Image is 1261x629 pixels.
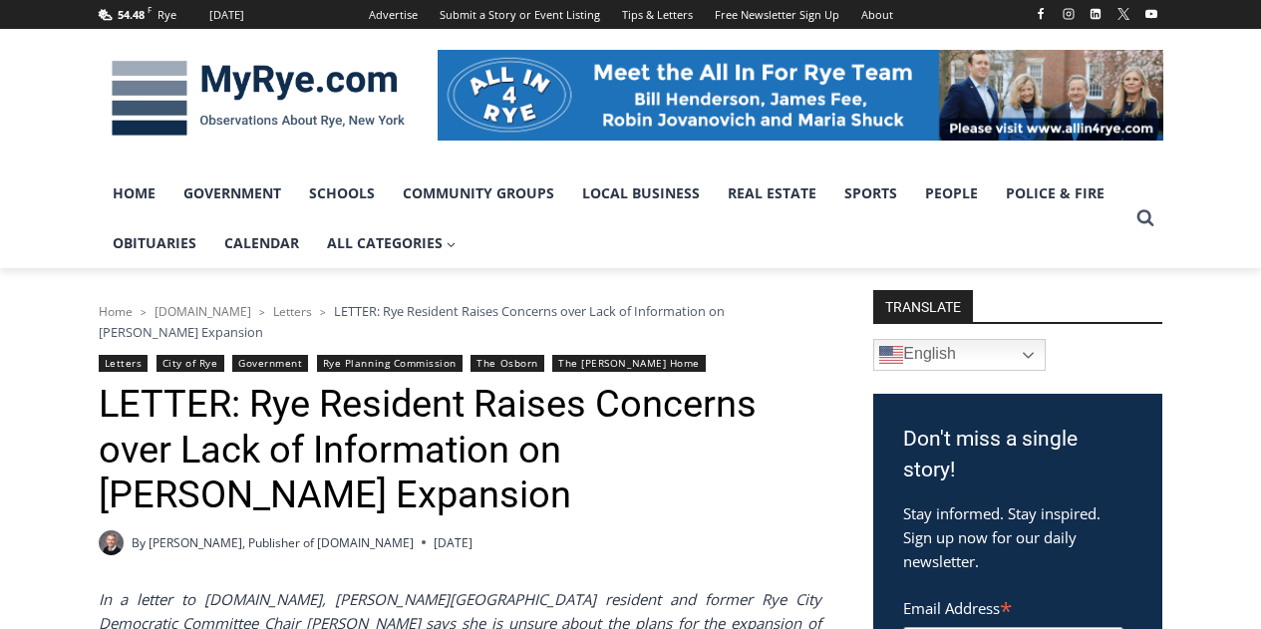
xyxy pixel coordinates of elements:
a: Government [169,168,295,218]
a: Community Groups [389,168,568,218]
a: Facebook [1029,2,1053,26]
a: Author image [99,530,124,555]
span: > [320,305,326,319]
div: Rye [158,6,176,24]
strong: TRANSLATE [873,290,973,322]
a: Letters [273,303,312,320]
a: People [911,168,992,218]
a: Real Estate [714,168,830,218]
a: Obituaries [99,218,210,268]
p: Stay informed. Stay inspired. Sign up now for our daily newsletter. [903,501,1132,573]
a: The [PERSON_NAME] Home [552,355,706,372]
img: MyRye.com [99,47,418,151]
nav: Breadcrumbs [99,301,821,342]
a: The Osborn [471,355,543,372]
a: [PERSON_NAME], Publisher of [DOMAIN_NAME] [149,534,414,551]
label: Email Address [903,588,1123,624]
a: X [1111,2,1135,26]
h3: Don't miss a single story! [903,424,1132,486]
a: Government [232,355,308,372]
a: Local Business [568,168,714,218]
a: Police & Fire [992,168,1118,218]
span: LETTER: Rye Resident Raises Concerns over Lack of Information on [PERSON_NAME] Expansion [99,302,725,340]
span: By [132,533,146,552]
a: Home [99,303,133,320]
h1: LETTER: Rye Resident Raises Concerns over Lack of Information on [PERSON_NAME] Expansion [99,382,821,518]
img: All in for Rye [438,50,1163,140]
a: Calendar [210,218,313,268]
img: en [879,343,903,367]
a: All Categories [313,218,471,268]
a: Schools [295,168,389,218]
a: Rye Planning Commission [317,355,463,372]
span: All Categories [327,232,457,254]
span: > [141,305,147,319]
nav: Primary Navigation [99,168,1127,269]
a: Linkedin [1084,2,1107,26]
a: Sports [830,168,911,218]
a: English [873,339,1046,371]
div: [DATE] [209,6,244,24]
a: City of Rye [157,355,224,372]
span: 54.48 [118,7,145,22]
button: View Search Form [1127,200,1163,236]
a: Letters [99,355,149,372]
a: [DOMAIN_NAME] [155,303,251,320]
a: YouTube [1139,2,1163,26]
span: > [259,305,265,319]
time: [DATE] [434,533,473,552]
span: F [148,4,152,15]
a: Home [99,168,169,218]
a: Instagram [1057,2,1081,26]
